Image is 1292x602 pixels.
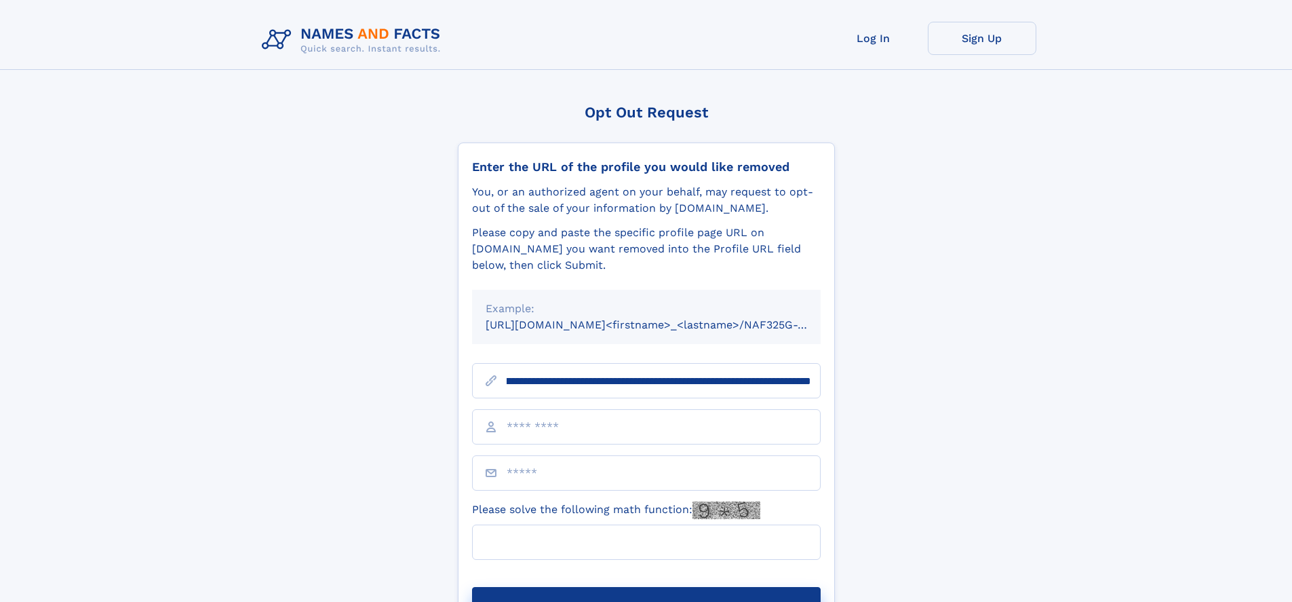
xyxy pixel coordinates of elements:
[472,159,821,174] div: Enter the URL of the profile you would like removed
[472,184,821,217] div: You, or an authorized agent on your behalf, may request to opt-out of the sale of your informatio...
[472,502,760,519] label: Please solve the following math function:
[928,22,1036,55] a: Sign Up
[486,318,846,331] small: [URL][DOMAIN_NAME]<firstname>_<lastname>/NAF325G-xxxxxxxx
[819,22,928,55] a: Log In
[256,22,452,58] img: Logo Names and Facts
[458,104,835,121] div: Opt Out Request
[486,301,807,317] div: Example:
[472,225,821,274] div: Please copy and paste the specific profile page URL on [DOMAIN_NAME] you want removed into the Pr...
